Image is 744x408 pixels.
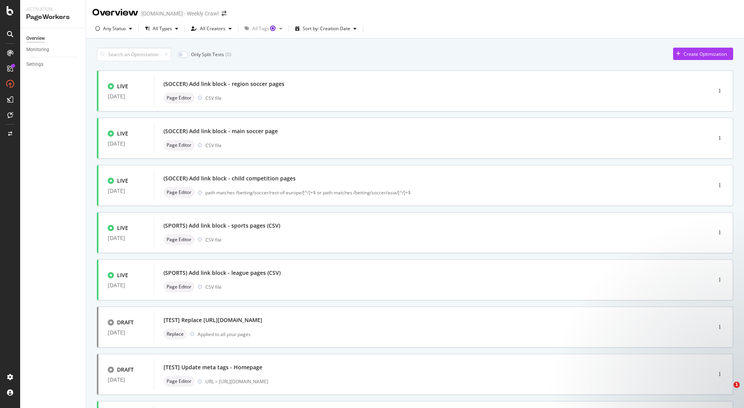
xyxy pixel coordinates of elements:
[164,140,195,151] div: neutral label
[164,363,262,371] div: [TEST] Update meta tags - Homepage
[205,189,679,196] div: path matches /betting/soccer/rest-of-europe/[^/]+$ or path matches /betting/soccer/asia/[^/]+$
[198,331,251,338] div: Applied to all your pages
[164,281,195,292] div: neutral label
[108,141,145,147] div: [DATE]
[191,51,224,58] div: Only Split Tests
[167,379,191,384] span: Page Editor
[164,269,281,277] div: (SPORTS) Add link block - league pages (CSV)
[164,93,195,103] div: neutral label
[164,80,284,88] div: (SOCCER) Add link block - region soccer pages
[222,11,226,16] div: arrow-right-arrow-left
[26,46,49,54] div: Monitoring
[164,316,262,324] div: [TEST] Replace [URL][DOMAIN_NAME]
[153,26,172,31] div: All Types
[164,222,280,230] div: (SPORTS) Add link block - sports pages (CSV)
[684,51,727,57] div: Create Optimization
[292,22,360,35] button: Sort by: Creation Date
[117,271,128,279] div: LIVE
[188,22,235,35] button: All Creators
[205,142,222,149] div: CSV file
[164,234,195,245] div: neutral label
[108,377,145,383] div: [DATE]
[167,237,191,242] span: Page Editor
[200,26,226,31] div: All Creators
[26,34,80,43] a: Overview
[734,382,740,388] span: 1
[167,285,191,289] span: Page Editor
[226,51,231,58] div: ( 0 )
[117,366,134,374] div: DRAFT
[164,175,296,182] div: (SOCCER) Add link block - child competition pages
[26,13,79,22] div: PageWorkers
[117,130,128,137] div: LIVE
[92,6,138,19] div: Overview
[117,224,128,232] div: LIVE
[108,188,145,194] div: [DATE]
[205,237,222,243] div: CSV file
[164,187,195,198] div: neutral label
[205,95,222,101] div: CSV file
[26,60,80,69] a: Settings
[269,25,276,32] div: Tooltip anchor
[303,26,350,31] div: Sort by: Creation Date
[167,332,184,336] span: Replace
[108,329,145,336] div: [DATE]
[205,284,222,290] div: CSV file
[673,48,733,60] button: Create Optimization
[167,96,191,100] span: Page Editor
[108,93,145,99] div: [DATE]
[103,26,126,31] div: Any Status
[26,6,79,13] div: Activation
[117,319,134,326] div: DRAFT
[718,382,736,400] iframe: Intercom live chat
[252,26,276,31] div: All Tags
[241,22,286,35] button: All TagsTooltip anchor
[141,10,219,17] div: [DOMAIN_NAME] - Weekly Crawl
[26,60,43,69] div: Settings
[117,177,128,185] div: LIVE
[164,127,278,135] div: (SOCCER) Add link block - main soccer page
[26,34,45,43] div: Overview
[167,190,191,195] span: Page Editor
[108,235,145,241] div: [DATE]
[117,82,128,90] div: LIVE
[108,282,145,288] div: [DATE]
[92,22,135,35] button: Any Status
[164,329,187,339] div: neutral label
[205,378,679,385] div: URL = [URL][DOMAIN_NAME]
[142,22,181,35] button: All Types
[164,376,195,387] div: neutral label
[97,48,171,61] input: Search an Optimization
[26,46,80,54] a: Monitoring
[167,143,191,147] span: Page Editor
